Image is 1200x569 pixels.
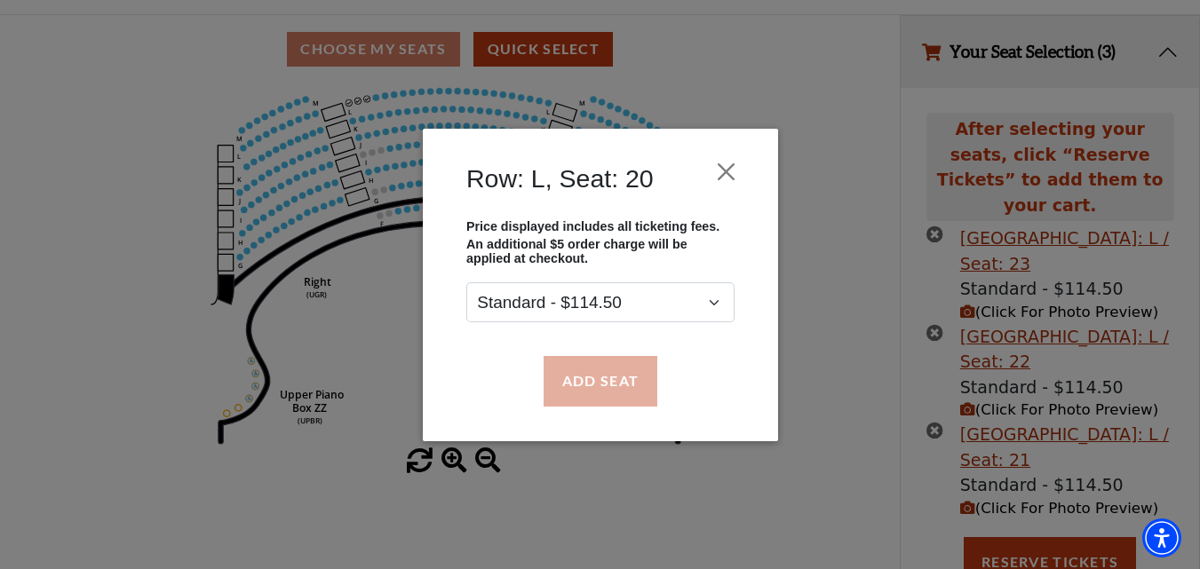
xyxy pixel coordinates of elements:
h4: Row: L, Seat: 20 [466,163,654,194]
div: Accessibility Menu [1142,518,1181,557]
p: Price displayed includes all ticketing fees. [466,218,735,233]
button: Add Seat [543,356,656,406]
p: An additional $5 order charge will be applied at checkout. [466,237,735,265]
button: Close [709,154,743,188]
